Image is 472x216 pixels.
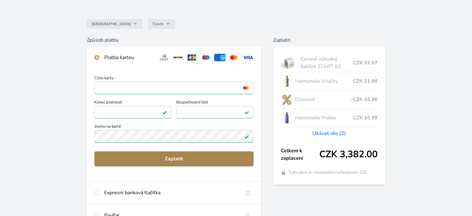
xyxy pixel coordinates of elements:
div: Platba kartou [104,54,153,61]
a: Ukázat vše (2) [312,130,346,137]
span: Konec platnosti [94,100,171,106]
button: Zaplatit [94,151,253,166]
span: Jméno na kartě [94,125,253,130]
img: Platné pole [244,134,249,139]
img: Platné pole [244,110,249,115]
iframe: Iframe pro bezpečnostní kód [179,108,250,117]
div: Expresní banková tlačítka [104,189,237,196]
img: jcb.svg [186,54,198,61]
span: Harmonelo Vitality [295,77,353,85]
h6: Způsob platby [87,36,261,44]
img: visa.svg [242,54,254,61]
span: CZK 10.99 [353,114,378,122]
span: Transakce je zabezpečena připojením SSL [288,169,367,176]
img: CLEAN_VITALITY_se_stinem_x-lo.jpg [281,73,293,89]
button: [GEOGRAPHIC_DATA] [87,19,143,29]
img: discover.svg [172,54,184,61]
input: Jméno na kartěPlatné pole [94,130,253,143]
img: CLEAN_PROBIO_se_stinem_x-lo.jpg [281,110,293,126]
span: Czech [153,21,163,26]
img: maestro.svg [200,54,212,61]
iframe: Iframe pro číslo karty [97,84,250,92]
span: Cenově výhodný balíček START 60 [301,55,353,70]
span: CZK 3,382.00 [319,149,378,160]
span: Harmonelo Probio [295,114,353,122]
img: start.jpg [281,55,299,71]
span: -CZK 43.96 [351,96,378,103]
span: Bezpečnostní kód [176,100,253,106]
span: Číslo karty [94,76,253,82]
img: diners.svg [158,54,170,61]
img: discount-lo.png [281,92,293,107]
img: mc [242,85,250,91]
img: amex.svg [214,54,226,61]
iframe: Iframe pro datum vypršení platnosti [97,108,169,117]
span: Celkem k zaplacení [281,147,319,162]
span: CZK 21.98 [353,77,378,85]
img: mc.svg [228,54,240,61]
span: Discount [295,96,350,103]
img: onlineBanking_CZ.svg [242,189,254,196]
span: CZK 32.97 [353,59,378,67]
span: [GEOGRAPHIC_DATA] [92,21,131,26]
img: Platné pole [162,110,167,115]
span: Zaplatit [99,155,248,163]
button: Czech [148,19,175,29]
h6: Zaplatit [273,36,385,44]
